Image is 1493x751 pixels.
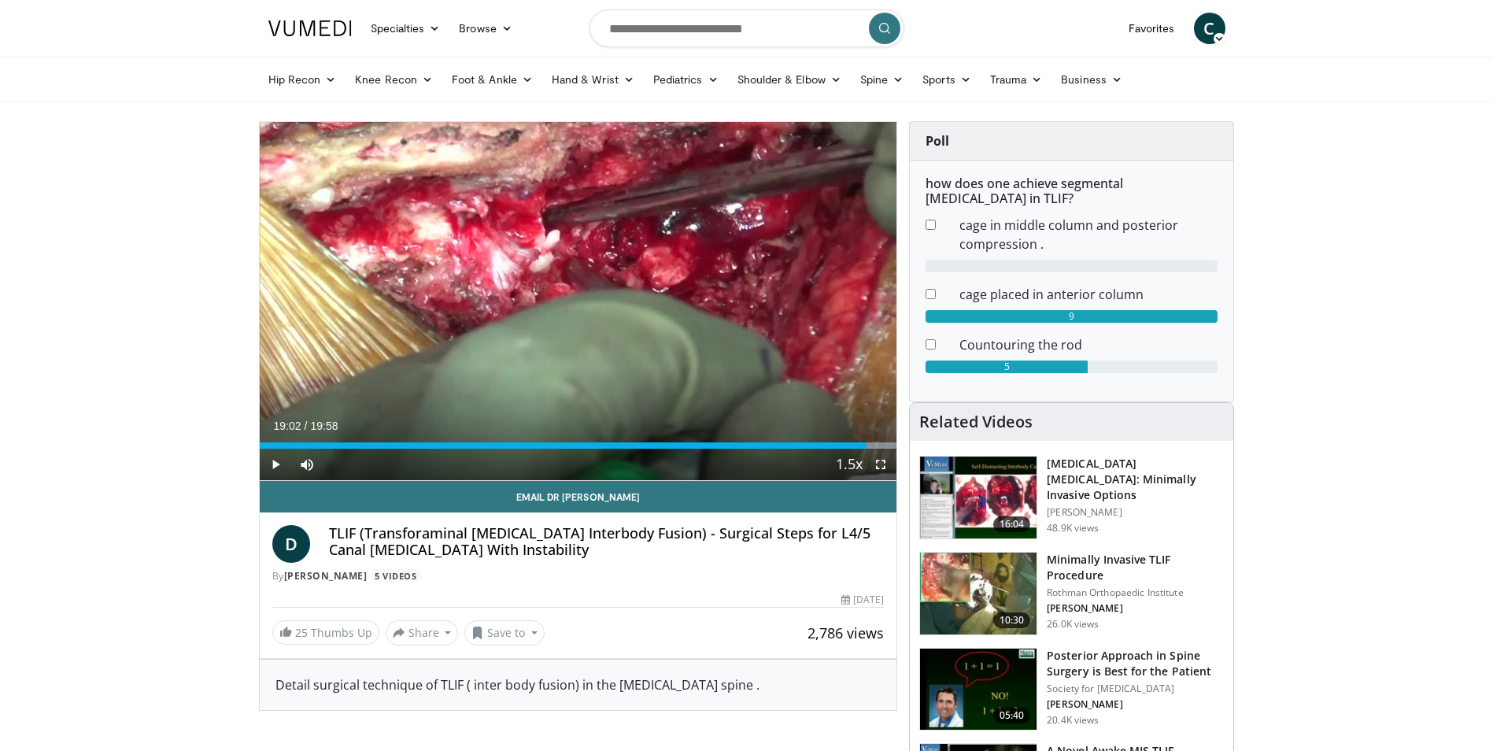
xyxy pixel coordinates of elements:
img: 9f1438f7-b5aa-4a55-ab7b-c34f90e48e66.150x105_q85_crop-smart_upscale.jpg [920,457,1037,538]
p: 48.9K views [1047,522,1099,535]
button: Play [260,449,291,480]
input: Search topics, interventions [589,9,904,47]
span: 16:04 [993,516,1031,532]
img: VuMedi Logo [268,20,352,36]
span: 2,786 views [807,623,884,642]
a: 5 Videos [370,569,422,583]
a: Hip Recon [259,64,346,95]
a: 16:04 [MEDICAL_DATA] [MEDICAL_DATA]: Minimally Invasive Options [PERSON_NAME] 48.9K views [919,456,1224,539]
h6: how does one achieve segmental [MEDICAL_DATA] in TLIF? [926,176,1218,206]
span: 19:02 [274,420,301,432]
span: 10:30 [993,612,1031,628]
button: Playback Rate [833,449,865,480]
h4: Related Videos [919,412,1033,431]
h4: TLIF (Transforaminal [MEDICAL_DATA] Interbody Fusion) - Surgical Steps for L4/5 Canal [MEDICAL_DA... [329,525,885,559]
a: C [1194,13,1225,44]
button: Mute [291,449,323,480]
p: 26.0K views [1047,618,1099,631]
span: 19:58 [310,420,338,432]
span: 25 [295,625,308,640]
div: Detail surgical technique of TLIF ( inter body fusion) in the [MEDICAL_DATA] spine . [275,675,881,694]
span: 05:40 [993,708,1031,723]
img: ander_3.png.150x105_q85_crop-smart_upscale.jpg [920,553,1037,634]
p: [PERSON_NAME] [1047,698,1224,711]
a: Foot & Ankle [442,64,542,95]
dd: cage in middle column and posterior compression . [948,216,1229,253]
span: / [305,420,308,432]
button: Save to [464,620,545,646]
h3: Posterior Approach in Spine Surgery is Best for the Patient [1047,648,1224,679]
a: Shoulder & Elbow [728,64,851,95]
a: Knee Recon [346,64,442,95]
dd: Countouring the rod [948,335,1229,354]
button: Fullscreen [865,449,896,480]
h3: [MEDICAL_DATA] [MEDICAL_DATA]: Minimally Invasive Options [1047,456,1224,503]
a: D [272,525,310,563]
a: Hand & Wrist [542,64,644,95]
a: Browse [449,13,522,44]
a: Business [1051,64,1132,95]
div: [DATE] [841,593,884,607]
a: Specialties [361,13,450,44]
video-js: Video Player [260,122,897,481]
p: Society for [MEDICAL_DATA] [1047,683,1224,695]
p: Rothman Orthopaedic Institute [1047,586,1224,599]
div: By [272,569,885,583]
a: Email Dr [PERSON_NAME] [260,481,897,512]
a: Pediatrics [644,64,728,95]
p: 20.4K views [1047,714,1099,727]
div: 5 [926,361,1088,373]
strong: Poll [926,132,949,150]
a: Favorites [1119,13,1184,44]
a: 10:30 Minimally Invasive TLIF Procedure Rothman Orthopaedic Institute [PERSON_NAME] 26.0K views [919,552,1224,635]
div: 9 [926,310,1218,323]
h3: Minimally Invasive TLIF Procedure [1047,552,1224,583]
p: [PERSON_NAME] [1047,602,1224,615]
a: Sports [913,64,981,95]
div: Progress Bar [260,442,897,449]
a: [PERSON_NAME] [284,569,368,583]
a: Trauma [981,64,1052,95]
p: [PERSON_NAME] [1047,506,1224,519]
a: 25 Thumbs Up [272,620,379,645]
dd: cage placed in anterior column [948,285,1229,304]
a: Spine [851,64,913,95]
img: 3b6f0384-b2b2-4baa-b997-2e524ebddc4b.150x105_q85_crop-smart_upscale.jpg [920,649,1037,731]
button: Share [386,620,459,646]
a: 05:40 Posterior Approach in Spine Surgery is Best for the Patient Society for [MEDICAL_DATA] [PER... [919,648,1224,731]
